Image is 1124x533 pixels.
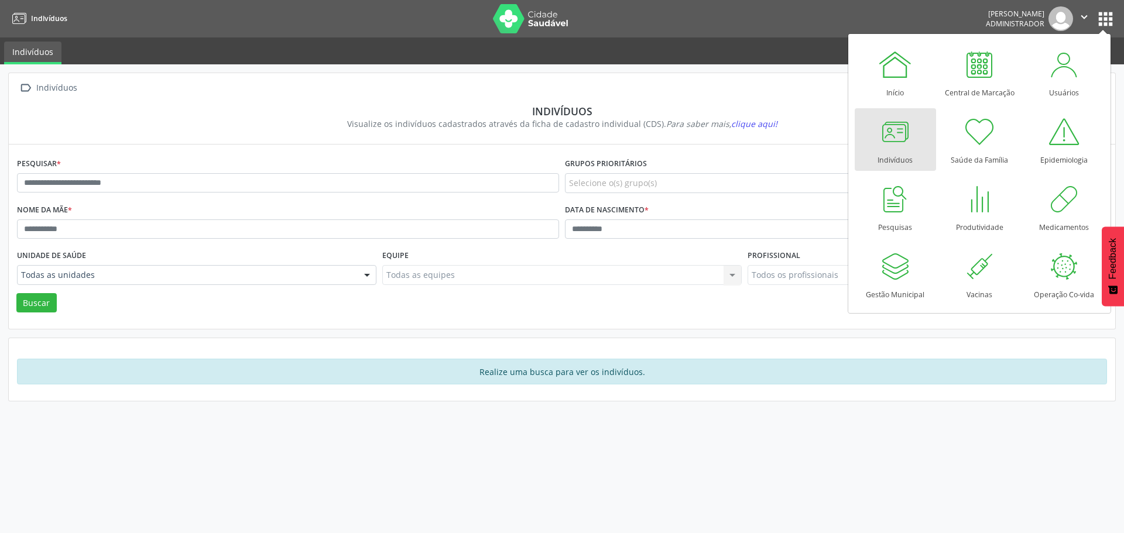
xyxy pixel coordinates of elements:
[17,80,34,97] i: 
[939,108,1020,171] a: Saúde da Família
[31,13,67,23] span: Indivíduos
[1023,176,1105,238] a: Medicamentos
[939,243,1020,305] a: Vacinas
[1095,9,1116,29] button: apps
[1023,243,1105,305] a: Operação Co-vida
[1023,41,1105,104] a: Usuários
[17,359,1107,384] div: Realize uma busca para ver os indivíduos.
[21,269,352,281] span: Todas as unidades
[1073,6,1095,31] button: 
[939,176,1020,238] a: Produtividade
[25,118,1099,130] div: Visualize os indivíduos cadastrados através da ficha de cadastro individual (CDS).
[855,176,936,238] a: Pesquisas
[34,80,79,97] div: Indivíduos
[16,293,57,313] button: Buscar
[382,247,409,265] label: Equipe
[1102,226,1124,306] button: Feedback - Mostrar pesquisa
[8,9,67,28] a: Indivíduos
[25,105,1099,118] div: Indivíduos
[731,118,777,129] span: clique aqui!
[855,243,936,305] a: Gestão Municipal
[748,247,800,265] label: Profissional
[1048,6,1073,31] img: img
[986,9,1044,19] div: [PERSON_NAME]
[666,118,777,129] i: Para saber mais,
[1108,238,1118,279] span: Feedback
[1023,108,1105,171] a: Epidemiologia
[17,80,79,97] a:  Indivíduos
[939,41,1020,104] a: Central de Marcação
[17,155,61,173] label: Pesquisar
[4,42,61,64] a: Indivíduos
[1078,11,1091,23] i: 
[565,201,649,219] label: Data de nascimento
[17,201,72,219] label: Nome da mãe
[986,19,1044,29] span: Administrador
[17,247,86,265] label: Unidade de saúde
[565,155,647,173] label: Grupos prioritários
[855,41,936,104] a: Início
[569,177,657,189] span: Selecione o(s) grupo(s)
[855,108,936,171] a: Indivíduos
